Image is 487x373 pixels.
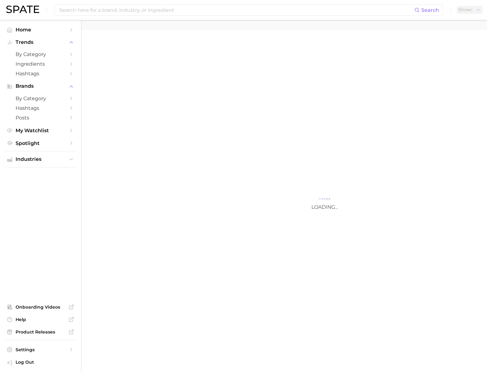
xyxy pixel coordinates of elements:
[5,155,76,164] button: Industries
[5,113,76,123] a: Posts
[5,94,76,103] a: by Category
[59,5,414,15] input: Search here for a brand, industry, or ingredient
[457,6,482,14] button: Show
[5,69,76,78] a: Hashtags
[458,8,472,12] span: Show
[16,71,65,77] span: Hashtags
[16,140,65,146] span: Spotlight
[16,96,65,101] span: by Category
[5,82,76,91] button: Brands
[5,38,76,47] button: Trends
[5,25,76,35] a: Home
[5,59,76,69] a: Ingredients
[5,345,76,354] a: Settings
[5,103,76,113] a: Hashtags
[16,51,65,57] span: by Category
[16,156,65,162] span: Industries
[5,357,76,368] a: Log out. Currently logged in with e-mail doyeon@spate.nyc.
[16,128,65,133] span: My Watchlist
[16,40,65,45] span: Trends
[16,317,65,322] span: Help
[16,115,65,121] span: Posts
[5,126,76,135] a: My Watchlist
[16,105,65,111] span: Hashtags
[5,315,76,324] a: Help
[6,6,39,13] img: SPATE
[16,27,65,33] span: Home
[5,327,76,337] a: Product Releases
[16,304,65,310] span: Onboarding Videos
[5,49,76,59] a: by Category
[16,329,65,335] span: Product Releases
[5,138,76,148] a: Spotlight
[262,204,387,210] h3: Loading...
[421,7,439,13] span: Search
[16,83,65,89] span: Brands
[16,61,65,67] span: Ingredients
[16,347,65,352] span: Settings
[16,359,71,365] span: Log Out
[5,302,76,312] a: Onboarding Videos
